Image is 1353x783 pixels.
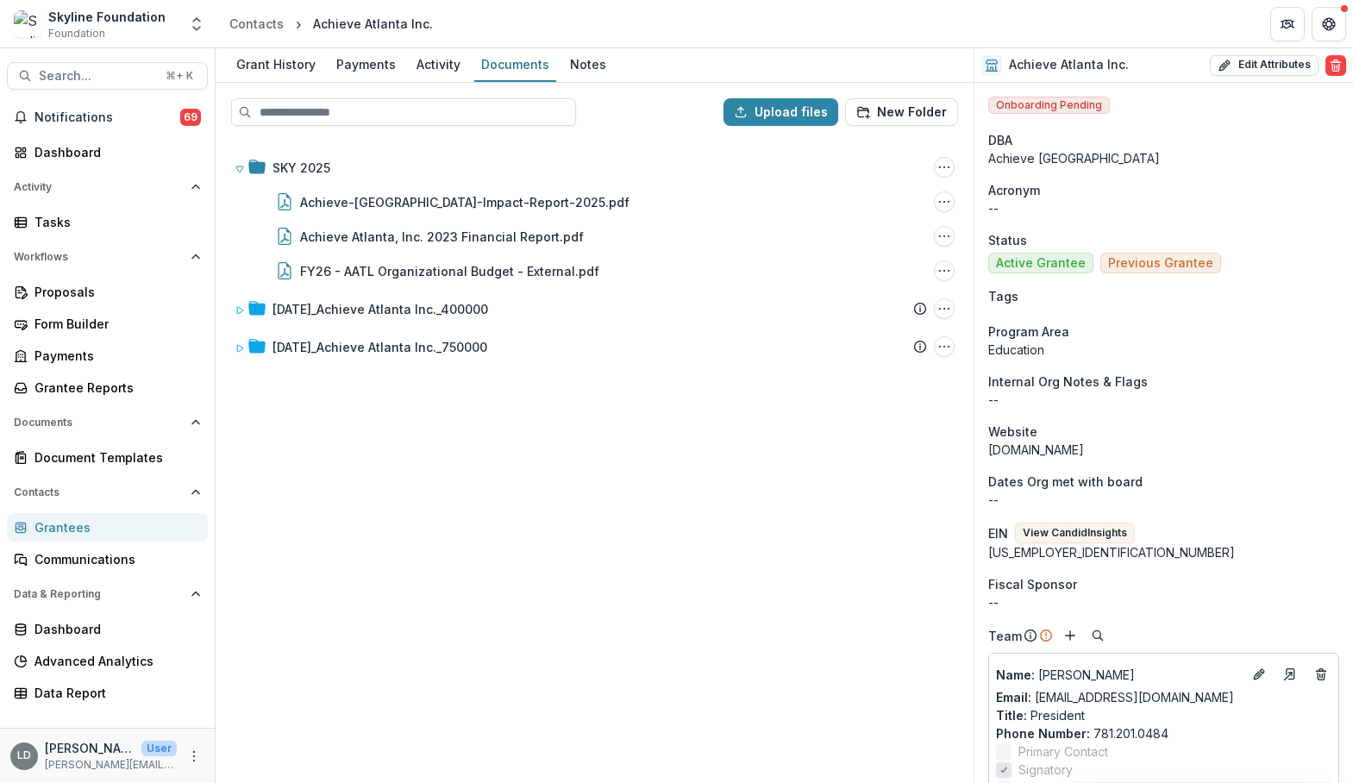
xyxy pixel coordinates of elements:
button: Deletes [1311,664,1331,685]
div: FY26 - AATL Organizational Budget - External.pdf [300,262,599,280]
div: Payments [329,52,403,77]
div: Achieve-[GEOGRAPHIC_DATA]-Impact-Report-2025.pdf [300,193,630,211]
span: Signatory [1018,761,1073,779]
button: Notifications69 [7,103,208,131]
span: Phone Number : [996,726,1090,741]
button: SKY 2025 Options [934,157,955,178]
button: Open Data & Reporting [7,580,208,608]
div: Document Templates [34,448,194,467]
button: Open Documents [7,409,208,436]
a: Data Report [7,679,208,707]
button: Edit Attributes [1210,55,1319,76]
div: [DATE]_Achieve Atlanta Inc._750000 [272,338,487,356]
a: Document Templates [7,443,208,472]
a: Dashboard [7,138,208,166]
span: Fiscal Sponsor [988,575,1077,593]
div: Achieve Atlanta, Inc. 2023 Financial Report.pdfAchieve Atlanta, Inc. 2023 Financial Report.pdf Op... [228,219,962,254]
div: Dashboard [34,620,194,638]
button: Edit [1249,664,1269,685]
div: [US_EMPLOYER_IDENTIFICATION_NUMBER] [988,543,1339,561]
div: Form Builder [34,315,194,333]
span: Data & Reporting [14,588,184,600]
div: Skyline Foundation [48,8,166,26]
a: Grantee Reports [7,373,208,402]
div: [DATE]_Achieve Atlanta Inc._40000011-29-2021_Achieve Atlanta Inc._400000 Options [228,291,962,326]
p: -- [988,391,1339,409]
button: View CandidInsights [1015,523,1135,543]
span: DBA [988,131,1012,149]
img: Skyline Foundation [14,10,41,38]
span: Website [988,423,1037,441]
div: Grant History [229,52,323,77]
button: Achieve Atlanta, Inc. 2023 Financial Report.pdf Options [934,226,955,247]
button: Add [1060,625,1081,646]
div: Documents [474,52,556,77]
span: Name : [996,667,1035,682]
span: 69 [180,109,201,126]
button: 12-04-2023_Achieve Atlanta Inc._750000 Options [934,336,955,357]
button: More [184,746,204,767]
div: Achieve-[GEOGRAPHIC_DATA]-Impact-Report-2025.pdfAchieve-Atlanta-Impact-Report-2025.pdf Options [228,185,962,219]
a: Contacts [222,11,291,36]
a: Proposals [7,278,208,306]
span: Activity [14,181,184,193]
div: Achieve Atlanta Inc. [313,15,433,33]
button: Open entity switcher [185,7,209,41]
button: Upload files [723,98,838,126]
p: -- [988,199,1339,217]
div: -- [988,593,1339,611]
button: Delete [1325,55,1346,76]
div: Achieve [GEOGRAPHIC_DATA] [988,149,1339,167]
a: Go to contact [1276,661,1304,688]
nav: breadcrumb [222,11,440,36]
span: Workflows [14,251,184,263]
a: Form Builder [7,310,208,338]
a: Payments [7,341,208,370]
span: Notifications [34,110,180,125]
a: Activity [410,48,467,82]
a: Email: [EMAIL_ADDRESS][DOMAIN_NAME] [996,688,1234,706]
button: Open Activity [7,173,208,201]
span: Documents [14,417,184,429]
div: [DATE]_Achieve Atlanta Inc._400000 [272,300,488,318]
a: Name: [PERSON_NAME] [996,666,1242,684]
p: -- [988,491,1339,509]
div: Proposals [34,283,194,301]
a: [DOMAIN_NAME] [988,442,1084,457]
p: Education [988,341,1339,359]
span: Internal Org Notes & Flags [988,373,1148,391]
button: Open Workflows [7,243,208,271]
button: Search... [7,62,208,90]
div: SKY 2025SKY 2025 OptionsAchieve-[GEOGRAPHIC_DATA]-Impact-Report-2025.pdfAchieve-Atlanta-Impact-Re... [228,150,962,288]
button: Achieve-Atlanta-Impact-Report-2025.pdf Options [934,191,955,212]
span: Program Area [988,323,1069,341]
a: Tasks [7,208,208,236]
div: FY26 - AATL Organizational Budget - External.pdfFY26 - AATL Organizational Budget - External.pdf ... [228,254,962,288]
span: Search... [39,69,155,84]
div: Dashboard [34,143,194,161]
div: Grantees [34,518,194,536]
a: Communications [7,545,208,573]
span: Dates Org met with board [988,473,1143,491]
p: President [996,706,1331,724]
span: Status [988,231,1027,249]
span: Primary Contact [1018,742,1108,761]
div: [DATE]_Achieve Atlanta Inc._75000012-04-2023_Achieve Atlanta Inc._750000 Options [228,329,962,364]
div: Achieve Atlanta, Inc. 2023 Financial Report.pdf [300,228,584,246]
p: EIN [988,524,1008,542]
div: Contacts [229,15,284,33]
div: ⌘ + K [162,66,197,85]
a: Advanced Analytics [7,647,208,675]
div: Notes [563,52,613,77]
span: Acronym [988,181,1040,199]
div: Communications [34,550,194,568]
span: Contacts [14,486,184,498]
div: Payments [34,347,194,365]
a: Grant History [229,48,323,82]
a: Notes [563,48,613,82]
div: Grantee Reports [34,379,194,397]
p: User [141,741,177,756]
div: Activity [410,52,467,77]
